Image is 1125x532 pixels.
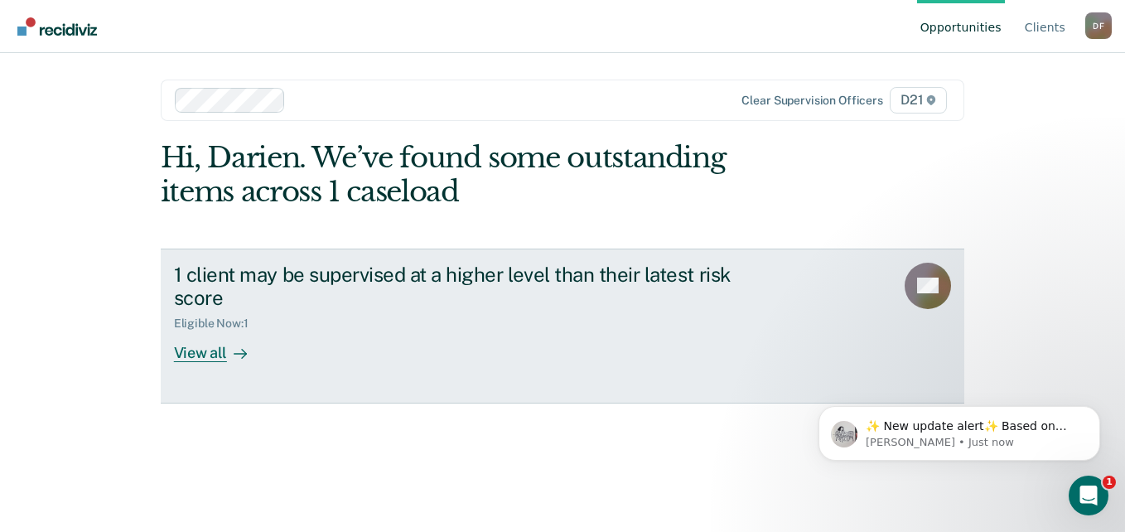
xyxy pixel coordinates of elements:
[174,331,267,363] div: View all
[72,64,286,79] p: Message from Kim, sent Just now
[1085,12,1112,39] div: D F
[794,371,1125,487] iframe: Intercom notifications message
[174,317,262,331] div: Eligible Now : 1
[1085,12,1112,39] button: Profile dropdown button
[890,87,947,114] span: D21
[72,48,285,375] span: ✨ New update alert✨ Based on your feedback, we've made a few updates we wanted to share. 1. We ha...
[741,94,882,108] div: Clear supervision officers
[1069,476,1108,515] iframe: Intercom live chat
[1103,476,1116,489] span: 1
[161,141,804,209] div: Hi, Darien. We’ve found some outstanding items across 1 caseload
[174,263,756,311] div: 1 client may be supervised at a higher level than their latest risk score
[161,249,965,404] a: 1 client may be supervised at a higher level than their latest risk scoreEligible Now:1View all
[17,17,97,36] img: Recidiviz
